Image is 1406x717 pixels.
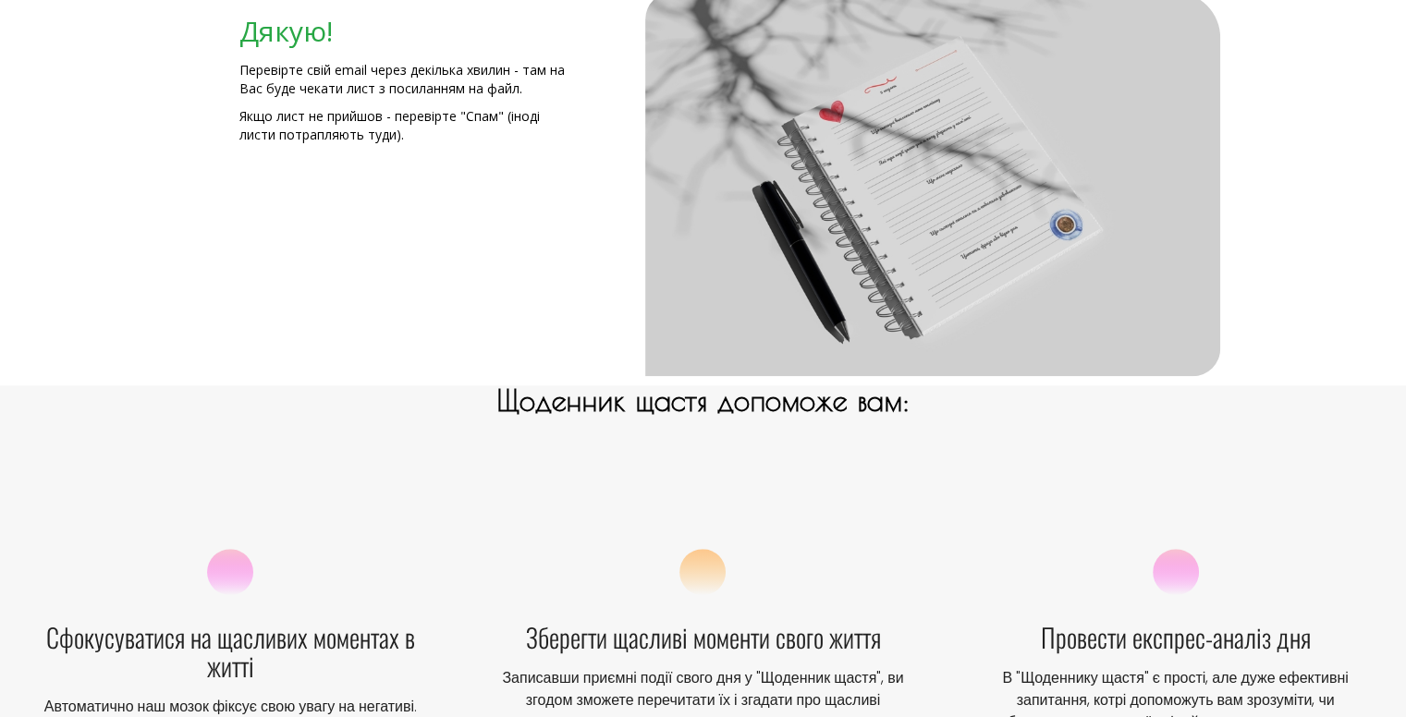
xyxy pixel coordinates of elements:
h2: Щоденник щастя допоможе вам: [56,385,1351,415]
span: Зберегти щасливі моменти свого життя [525,618,880,656]
p: Перевірте свій email через декілька хвилин - там на Вас буде чекати лист з посиланням на файл. [239,61,572,98]
span: Сфокусуватися на щасливих моментах в житті [46,618,415,685]
p: Якщо лист не прийшов - перевірте "Спам" (іноді листи потрапляють туди). [239,107,572,144]
span: Провести експрес-аналіз дня [1041,618,1311,656]
h4: Дякую! [239,10,572,52]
